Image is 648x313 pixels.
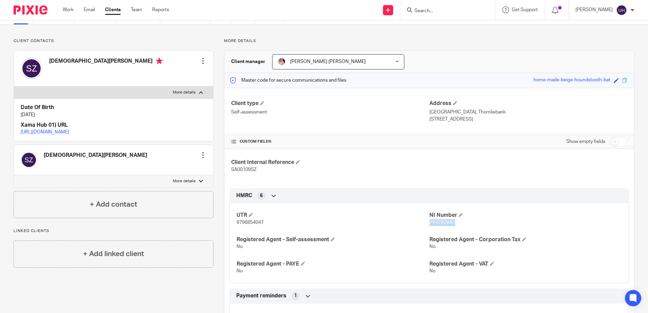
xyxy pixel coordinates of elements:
h4: Registered Agent - VAT [429,260,622,268]
a: Work [63,6,74,13]
h4: Xama Hub 01) URL [21,122,206,129]
h4: NI Number [429,212,622,219]
i: Primary [156,58,163,64]
span: HMRC [236,192,252,199]
span: No [237,269,243,273]
img: Snapchat-630390547_1.png [278,58,286,66]
h4: Client type [231,100,429,107]
img: Pixie [14,5,47,15]
span: No [237,244,243,249]
h4: [DEMOGRAPHIC_DATA][PERSON_NAME] [44,152,147,159]
h3: Client manager [231,58,265,65]
span: PX479294C [429,220,455,225]
p: [PERSON_NAME] [575,6,613,13]
h4: Registered Agent - Self-assessment [237,236,429,243]
p: More details [173,90,196,95]
h4: [DEMOGRAPHIC_DATA][PERSON_NAME] [49,58,163,66]
span: Payment reminders [236,292,286,299]
span: No [429,269,436,273]
p: Client contacts [14,38,214,44]
h4: + Add linked client [83,249,144,259]
span: SA00109SZ [231,167,257,172]
p: Self-assessment [231,109,429,116]
h4: Registered Agent - Corporation Tax [429,236,622,243]
p: Master code for secure communications and files [229,77,346,84]
span: 9796854047 [237,220,264,225]
span: Get Support [512,7,538,12]
input: Search [414,8,475,14]
a: [URL][DOMAIN_NAME] [21,130,69,134]
a: Reports [152,6,169,13]
p: [STREET_ADDRESS] [429,116,627,123]
img: svg%3E [21,58,42,79]
h4: Address [429,100,627,107]
img: svg%3E [616,5,627,16]
p: More details [224,38,634,44]
a: Team [131,6,142,13]
p: Linked clients [14,228,214,234]
span: 6 [260,192,263,199]
h4: + Add contact [90,199,137,210]
h4: UTR [237,212,429,219]
div: home-made-beige-houndstooth-bat [533,77,610,84]
span: 1 [294,292,297,299]
p: [DATE] [21,111,206,118]
label: Show empty fields [566,138,605,145]
p: [GEOGRAPHIC_DATA], Thornliebank [429,109,627,116]
a: Clients [105,6,121,13]
a: Email [84,6,95,13]
span: No [429,244,436,249]
h4: Registered Agent - PAYE [237,260,429,268]
span: [PERSON_NAME] [PERSON_NAME] [290,59,366,64]
h4: CUSTOM FIELDS [231,139,429,144]
h4: Date Of Birth [21,104,206,111]
h4: Client Internal Reference [231,159,429,166]
img: svg%3E [21,152,37,168]
p: More details [173,179,196,184]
